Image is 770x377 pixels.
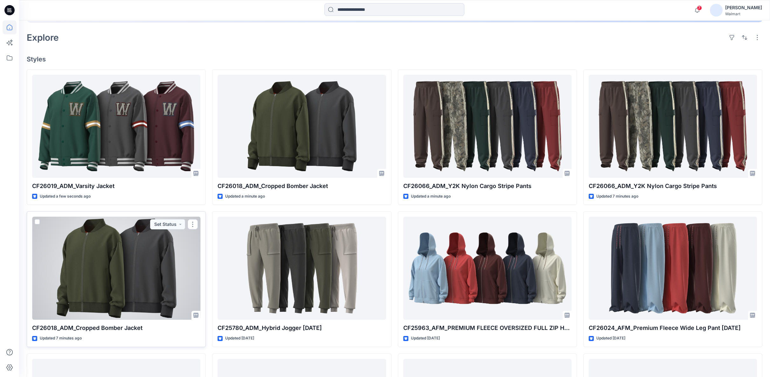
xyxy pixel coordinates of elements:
p: CF26024_AFM_Premium Fleece Wide Leg Pant [DATE] [589,324,757,332]
a: CF26019_ADM_Varsity Jacket [32,75,200,178]
a: CF26066_ADM_Y2K Nylon Cargo Stripe Pants [403,75,572,178]
p: CF26066_ADM_Y2K Nylon Cargo Stripe Pants [589,182,757,191]
a: CF26018_ADM_Cropped Bomber Jacket [218,75,386,178]
span: 7 [697,5,702,10]
p: CF26018_ADM_Cropped Bomber Jacket [32,324,200,332]
p: CF26018_ADM_Cropped Bomber Jacket [218,182,386,191]
a: CF26066_ADM_Y2K Nylon Cargo Stripe Pants [589,75,757,178]
a: CF25963_AFM_PREMIUM FLEECE OVERSIZED FULL ZIP HOODIE [403,217,572,320]
h2: Explore [27,32,59,43]
p: Updated 7 minutes ago [40,335,82,342]
p: Updated a minute ago [225,193,265,200]
p: Updated a minute ago [411,193,451,200]
p: CF25780_ADM_Hybrid Jogger [DATE] [218,324,386,332]
p: Updated [DATE] [225,335,254,342]
div: [PERSON_NAME] [725,4,762,11]
p: CF26019_ADM_Varsity Jacket [32,182,200,191]
a: CF26018_ADM_Cropped Bomber Jacket [32,217,200,320]
p: Updated [DATE] [411,335,440,342]
h4: Styles [27,55,762,63]
p: Updated [DATE] [596,335,625,342]
p: Updated 7 minutes ago [596,193,638,200]
p: Updated a few seconds ago [40,193,91,200]
p: CF25963_AFM_PREMIUM FLEECE OVERSIZED FULL ZIP HOODIE [403,324,572,332]
p: CF26066_ADM_Y2K Nylon Cargo Stripe Pants [403,182,572,191]
div: Walmart [725,11,762,16]
a: CF26024_AFM_Premium Fleece Wide Leg Pant 02SEP25 [589,217,757,320]
a: CF25780_ADM_Hybrid Jogger 24JUL25 [218,217,386,320]
img: avatar [710,4,723,17]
